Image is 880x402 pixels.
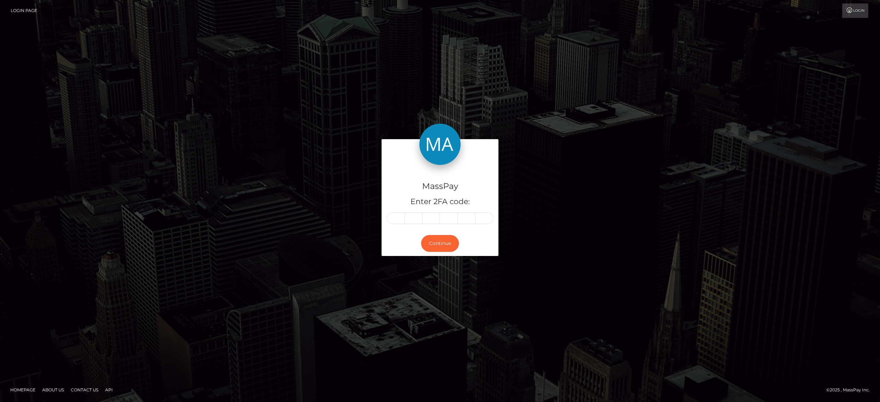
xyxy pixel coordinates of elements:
a: Homepage [8,384,38,395]
a: Login Page [11,3,37,18]
a: Contact Us [68,384,101,395]
h5: Enter 2FA code: [387,197,493,207]
a: About Us [40,384,67,395]
div: © 2025 , MassPay Inc. [826,386,875,394]
button: Continue [421,235,459,252]
img: MassPay [419,124,461,165]
h4: MassPay [387,180,493,192]
a: API [102,384,115,395]
a: Login [842,3,868,18]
